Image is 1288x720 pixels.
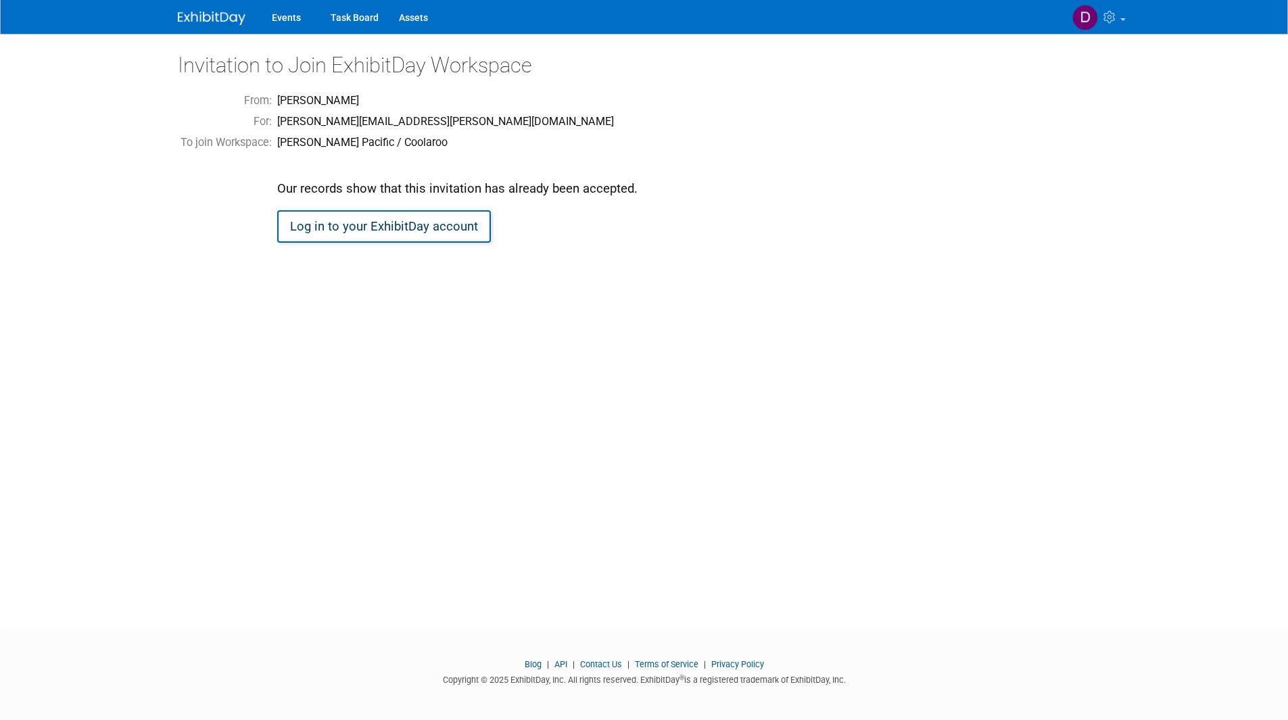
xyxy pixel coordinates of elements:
td: To join Workspace: [178,133,275,153]
div: Our records show that this invitation has already been accepted. [277,156,638,197]
td: [PERSON_NAME] Pacific / Coolaroo [275,133,640,153]
img: Derek Johnson [1072,5,1098,30]
a: Terms of Service [635,659,698,669]
a: API [554,659,567,669]
h2: Invitation to Join ExhibitDay Workspace [178,54,1111,77]
td: For: [178,112,275,133]
a: Log in to your ExhibitDay account [277,210,491,243]
td: [PERSON_NAME][EMAIL_ADDRESS][PERSON_NAME][DOMAIN_NAME] [275,112,640,133]
span: | [569,659,578,669]
td: [PERSON_NAME] [275,91,640,112]
img: ExhibitDay [178,11,245,25]
a: Contact Us [580,659,622,669]
span: | [544,659,552,669]
sup: ® [679,674,684,681]
span: | [700,659,709,669]
span: | [624,659,633,669]
a: Blog [525,659,542,669]
td: From: [178,91,275,112]
a: Privacy Policy [711,659,764,669]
